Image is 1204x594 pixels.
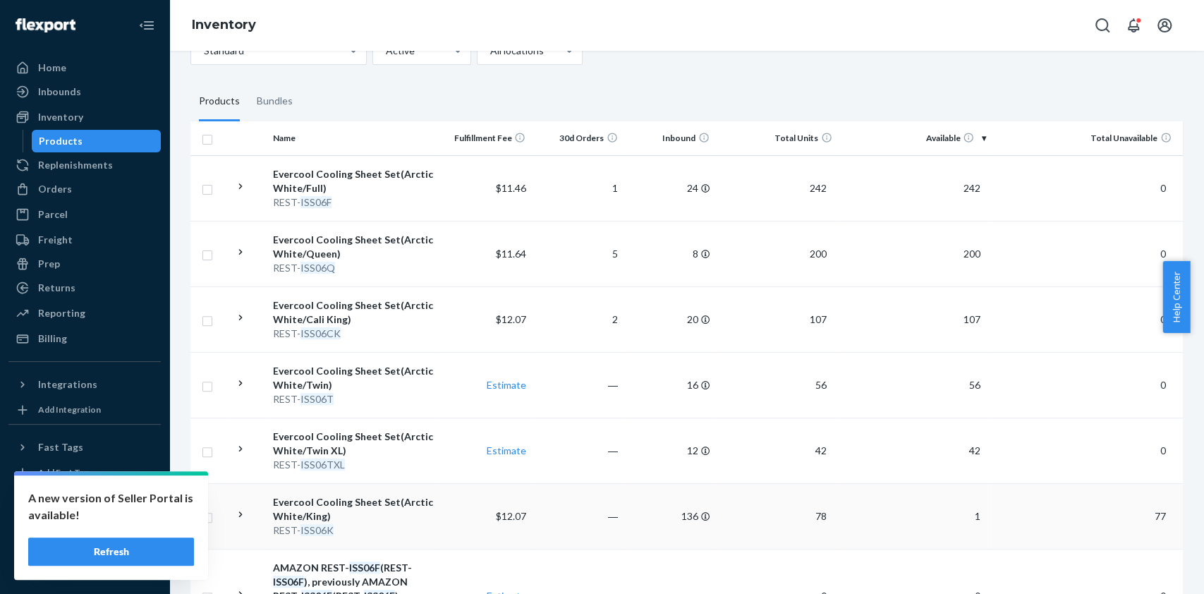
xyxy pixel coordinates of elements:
button: Fast Tags [8,436,161,459]
a: Products [32,130,162,152]
div: Replenishments [38,158,113,172]
em: ISS06TXL [300,459,345,471]
div: Evercool Cooling Sheet Set(Arctic White/Full) [273,167,434,195]
span: 0 [1155,379,1172,391]
th: Available [838,121,991,155]
div: Billing [38,332,67,346]
div: Products [39,134,83,148]
img: Flexport logo [16,18,75,32]
span: 56 [963,379,985,391]
span: 42 [810,444,832,456]
a: Returns [8,277,161,299]
span: 242 [957,182,985,194]
td: ― [531,418,623,483]
button: Refresh [28,538,194,566]
a: Settings [8,487,161,509]
span: 200 [957,248,985,260]
a: Parcel [8,203,161,226]
em: ISS06T [300,393,334,405]
div: Home [38,61,66,75]
em: ISS06CK [300,327,341,339]
span: $12.07 [495,313,525,325]
span: 0 [1155,444,1172,456]
span: 107 [804,313,832,325]
div: REST- [273,327,434,341]
span: 0 [1155,182,1172,194]
button: Open account menu [1150,11,1179,40]
p: A new version of Seller Portal is available! [28,490,194,523]
span: $11.64 [495,248,525,260]
div: Add Fast Tag [38,466,89,478]
span: 1 [968,510,985,522]
input: Standard [202,44,204,58]
td: 5 [531,221,623,286]
div: Evercool Cooling Sheet Set(Arctic White/Queen) [273,233,434,261]
a: Prep [8,253,161,275]
th: Fulfillment Fee [439,121,531,155]
span: 0 [1155,248,1172,260]
button: Open Search Box [1088,11,1117,40]
div: Add Integration [38,404,101,416]
span: 42 [963,444,985,456]
div: REST- [273,261,434,275]
a: Help Center [8,535,161,557]
button: Help Center [1162,261,1190,333]
a: Estimate [486,379,525,391]
div: Integrations [38,377,97,392]
th: Inbound [624,121,715,155]
span: 56 [810,379,832,391]
span: 77 [1149,510,1172,522]
div: Parcel [38,207,68,222]
span: 107 [957,313,985,325]
div: Evercool Cooling Sheet Set(Arctic White/Twin XL) [273,430,434,458]
td: ― [531,483,623,549]
span: 200 [804,248,832,260]
div: Evercool Cooling Sheet Set(Arctic White/Twin) [273,364,434,392]
td: 8 [624,221,715,286]
td: 12 [624,418,715,483]
em: ISS06Q [300,262,335,274]
em: ISS06F [273,576,304,588]
th: 30d Orders [531,121,623,155]
a: Talk to Support [8,511,161,533]
div: Fast Tags [38,440,83,454]
a: Estimate [486,444,525,456]
td: 136 [624,483,715,549]
a: Replenishments [8,154,161,176]
div: REST- [273,392,434,406]
a: Add Fast Tag [8,464,161,481]
div: Inbounds [38,85,81,99]
a: Home [8,56,161,79]
td: 16 [624,352,715,418]
div: Bundles [257,82,293,121]
div: Freight [38,233,73,247]
button: Open notifications [1119,11,1148,40]
td: 20 [624,286,715,352]
td: 24 [624,155,715,221]
em: ISS06F [349,562,380,574]
a: Add Integration [8,401,161,418]
span: 0 [1155,313,1172,325]
button: Integrations [8,373,161,396]
th: Total Unavailable [991,121,1183,155]
a: Billing [8,327,161,350]
a: Reporting [8,302,161,325]
a: Orders [8,178,161,200]
div: Returns [38,281,75,295]
a: Inventory [192,17,256,32]
div: REST- [273,523,434,538]
a: Inventory [8,106,161,128]
div: REST- [273,195,434,210]
div: Evercool Cooling Sheet Set(Arctic White/King) [273,495,434,523]
td: ― [531,352,623,418]
div: Evercool Cooling Sheet Set(Arctic White/Cali King) [273,298,434,327]
div: Orders [38,182,72,196]
span: $11.46 [495,182,525,194]
input: All locations [489,44,490,58]
input: Active [384,44,386,58]
span: 242 [804,182,832,194]
div: REST- [273,458,434,472]
ol: breadcrumbs [181,5,267,46]
div: Inventory [38,110,83,124]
